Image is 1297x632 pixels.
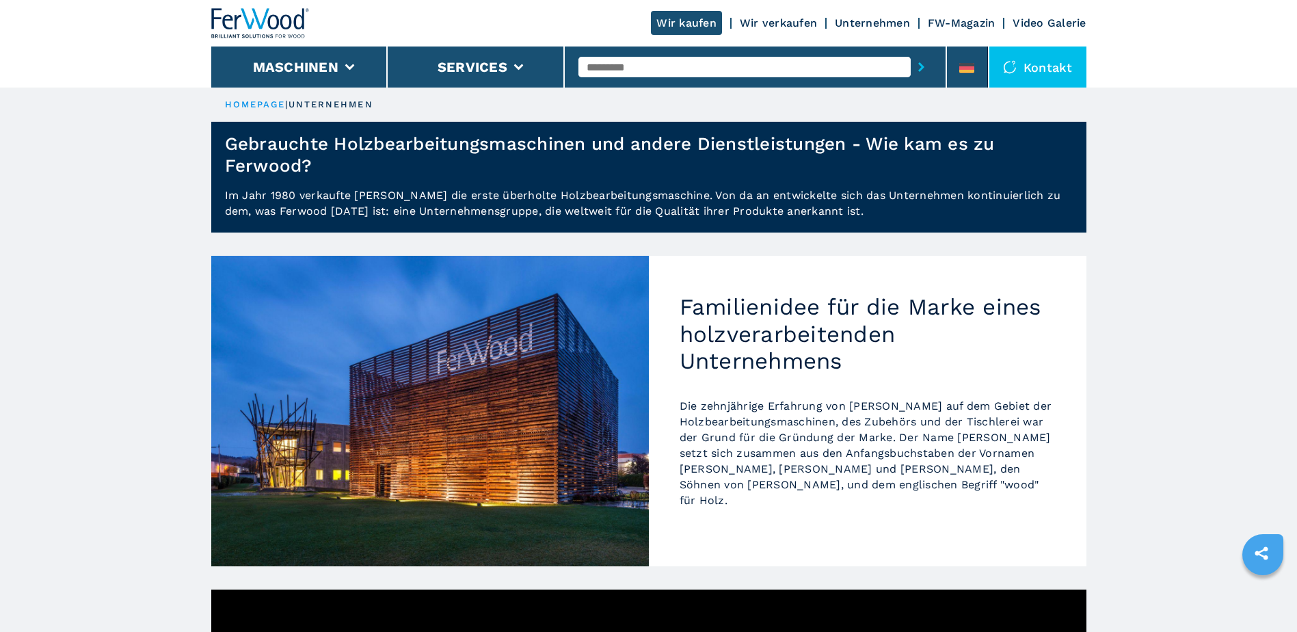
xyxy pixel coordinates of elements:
h2: Familienidee für die Marke eines holzverarbeitenden Unternehmens [680,293,1056,375]
button: submit-button [911,51,932,83]
a: FW-Magazin [928,16,995,29]
a: Unternehmen [835,16,910,29]
a: HOMEPAGE [225,99,286,109]
a: Wir verkaufen [740,16,817,29]
img: Ferwood [211,8,310,38]
button: Maschinen [253,59,338,75]
span: | [285,99,288,109]
a: Video Galerie [1013,16,1086,29]
p: Im Jahr 1980 verkaufte [PERSON_NAME] die erste überholte Holzbearbeitungsmaschine. Von da an entw... [211,187,1086,233]
div: Kontakt [989,47,1086,88]
button: Services [438,59,507,75]
p: Die zehnjährige Erfahrung von [PERSON_NAME] auf dem Gebiet der Holzbearbeitungsmaschinen, des Zub... [680,398,1056,508]
a: sharethis [1244,536,1279,570]
img: Kontakt [1003,60,1017,74]
p: unternehmen [289,98,373,111]
img: Familienidee für die Marke eines holzverarbeitenden Unternehmens [211,256,649,566]
h1: Gebrauchte Holzbearbeitungsmaschinen und andere Dienstleistungen - Wie kam es zu Ferwood? [225,133,1086,176]
a: Wir kaufen [651,11,722,35]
